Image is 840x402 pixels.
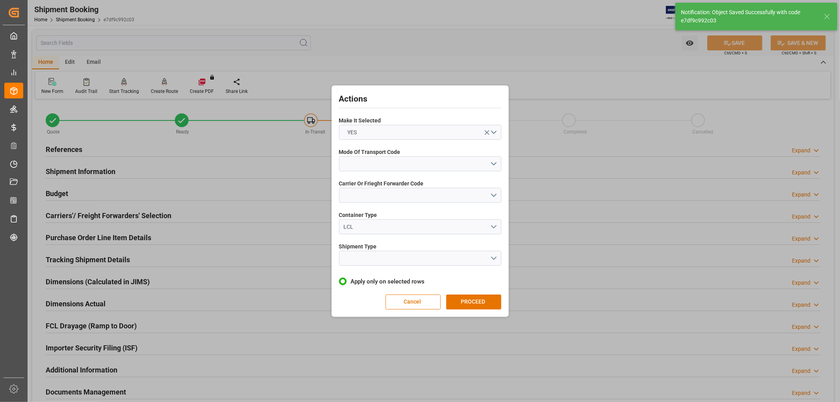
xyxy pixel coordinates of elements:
button: open menu [339,219,501,234]
span: Mode Of Transport Code [339,148,401,156]
label: Apply only on selected rows [339,277,501,286]
button: PROCEED [446,295,501,309]
span: Carrier Or Frieght Forwarder Code [339,180,424,188]
span: YES [343,128,361,137]
div: Notification: Object Saved Successfully with code e7df9c992c03 [681,8,816,25]
button: open menu [339,156,501,171]
button: Cancel [386,295,441,309]
span: Shipment Type [339,243,377,251]
button: open menu [339,251,501,266]
button: open menu [339,125,501,140]
h2: Actions [339,93,501,106]
div: LCL [343,223,490,231]
button: open menu [339,188,501,203]
span: Make It Selected [339,117,381,125]
span: Container Type [339,211,377,219]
